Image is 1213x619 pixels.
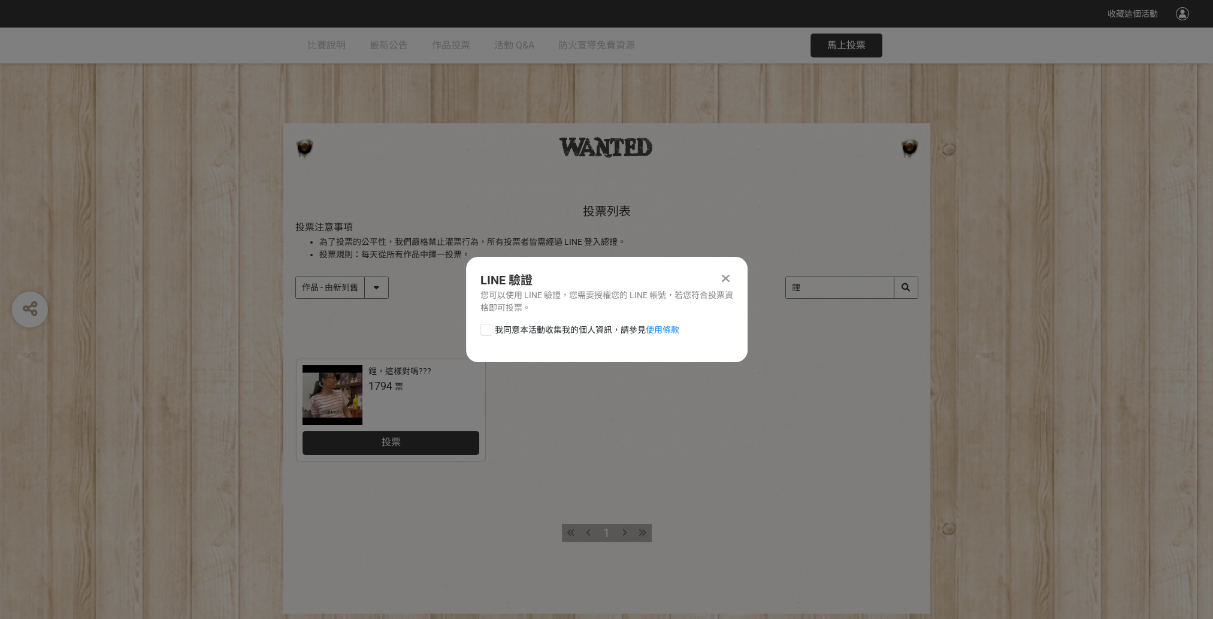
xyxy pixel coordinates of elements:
a: 最新公告 [370,28,408,63]
span: 投票注意事項 [295,221,353,233]
li: 投票規則：每天從所有作品中擇一投票。 [319,248,918,261]
span: 馬上投票 [827,40,866,51]
a: 鋰，這樣對嗎???1794票投票 [297,359,485,461]
a: 防火宣導免費資源 [558,28,635,63]
span: 1794 [368,380,392,392]
a: 活動 Q&A [494,28,534,63]
li: 為了投票的公平性，我們嚴格禁止灌票行為，所有投票者皆需經過 LINE 登入認證。 [319,236,918,248]
span: 投票 [381,436,400,448]
span: 票 [395,382,403,392]
span: 防火宣導免費資源 [558,40,635,51]
input: 搜尋作品 [786,277,918,298]
span: 1 [603,526,610,540]
h2: 投票列表 [295,204,918,219]
span: 收藏這個活動 [1108,9,1158,19]
div: LINE 驗證 [480,271,733,289]
span: 活動 Q&A [494,40,534,51]
span: 作品投票 [432,40,470,51]
span: 我同意本活動收集我的個人資訊，請參見 [495,324,679,336]
a: 作品投票 [432,28,470,63]
span: 最新公告 [370,40,408,51]
a: 使用條款 [646,325,679,335]
select: Sorting [296,277,388,298]
a: 比賽說明 [307,28,346,63]
div: 鋰，這樣對嗎??? [368,365,431,378]
button: 馬上投票 [810,34,882,57]
div: 您可以使用 LINE 驗證，您需要授權您的 LINE 帳號，若您符合投票資格即可投票。 [480,289,733,314]
span: 比賽說明 [307,40,346,51]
